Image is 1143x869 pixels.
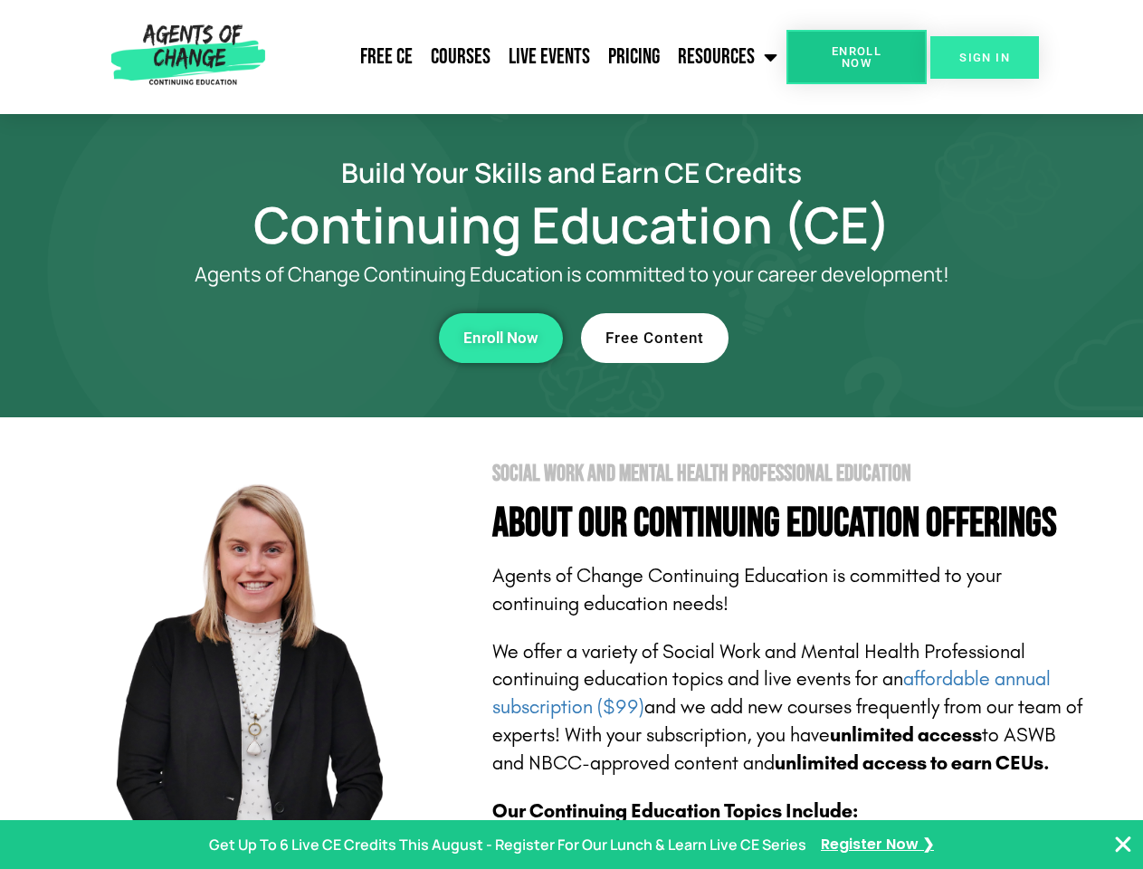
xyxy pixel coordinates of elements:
h2: Build Your Skills and Earn CE Credits [56,159,1088,186]
span: Enroll Now [815,45,898,69]
p: Agents of Change Continuing Education is committed to your career development! [129,263,1015,286]
h1: Continuing Education (CE) [56,204,1088,245]
a: Free Content [581,313,729,363]
b: unlimited access [830,723,982,747]
p: Get Up To 6 Live CE Credits This August - Register For Our Lunch & Learn Live CE Series [209,832,806,858]
a: Resources [669,34,786,80]
span: Free Content [605,330,704,346]
a: Enroll Now [439,313,563,363]
b: Our Continuing Education Topics Include: [492,799,858,823]
button: Close Banner [1112,834,1134,855]
span: SIGN IN [959,52,1010,63]
a: Pricing [599,34,669,80]
h2: Social Work and Mental Health Professional Education [492,463,1088,485]
a: SIGN IN [930,36,1039,79]
b: unlimited access to earn CEUs. [775,751,1050,775]
h4: About Our Continuing Education Offerings [492,503,1088,544]
span: Agents of Change Continuing Education is committed to your continuing education needs! [492,564,1002,616]
a: Register Now ❯ [821,832,934,858]
a: Courses [422,34,500,80]
p: We offer a variety of Social Work and Mental Health Professional continuing education topics and ... [492,638,1088,778]
a: Free CE [351,34,422,80]
span: Enroll Now [463,330,538,346]
nav: Menu [272,34,786,80]
a: Enroll Now [786,30,927,84]
a: Live Events [500,34,599,80]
